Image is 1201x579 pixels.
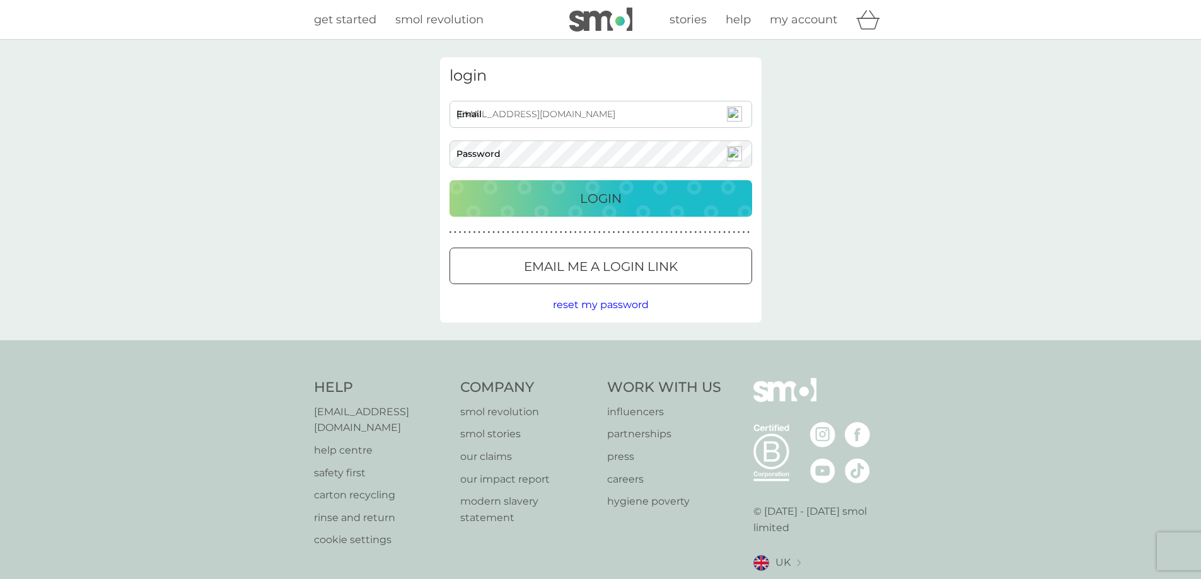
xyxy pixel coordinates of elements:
p: ● [646,229,649,236]
img: select a new location [797,559,801,566]
p: ● [704,229,707,236]
p: ● [565,229,567,236]
p: ● [516,229,519,236]
a: safety first [314,465,448,481]
img: visit the smol Tiktok page [845,458,870,483]
p: ● [502,229,504,236]
p: ● [627,229,630,236]
span: my account [770,13,837,26]
p: ● [617,229,620,236]
p: ● [450,229,452,236]
span: UK [775,554,791,571]
h4: Company [460,378,595,398]
a: help [726,11,751,29]
a: smol stories [460,426,595,442]
p: ● [579,229,581,236]
p: ● [622,229,625,236]
p: ● [709,229,711,236]
p: ● [675,229,678,236]
p: ● [531,229,533,236]
a: partnerships [607,426,721,442]
p: ● [497,229,500,236]
a: our claims [460,449,595,465]
p: ● [560,229,562,236]
img: visit the smol Instagram page [810,422,835,447]
span: help [726,13,751,26]
p: ● [521,229,524,236]
button: Login [450,180,752,217]
a: smol revolution [460,404,595,420]
p: ● [478,229,480,236]
span: smol revolution [395,13,484,26]
a: stories [670,11,707,29]
a: rinse and return [314,510,448,526]
p: ● [680,229,683,236]
p: ● [608,229,610,236]
p: © [DATE] - [DATE] smol limited [753,503,888,536]
p: ● [733,229,735,236]
p: press [607,449,721,465]
p: ● [723,229,726,236]
p: ● [526,229,529,236]
img: visit the smol Facebook page [845,422,870,447]
a: get started [314,11,376,29]
a: help centre [314,442,448,459]
p: ● [569,229,572,236]
p: ● [589,229,591,236]
p: ● [488,229,490,236]
p: ● [613,229,615,236]
p: ● [593,229,596,236]
div: basket [856,7,888,32]
h4: Work With Us [607,378,721,398]
p: Email me a login link [524,256,678,277]
button: reset my password [553,297,649,313]
p: ● [728,229,731,236]
a: my account [770,11,837,29]
p: ● [685,229,687,236]
a: modern slavery statement [460,493,595,525]
a: influencers [607,404,721,420]
span: reset my password [553,299,649,311]
img: npw-badge-icon-locked.svg [727,106,742,122]
p: ● [540,229,543,236]
p: ● [463,229,466,236]
p: ● [670,229,673,236]
p: Login [580,188,622,209]
p: ● [492,229,495,236]
p: ● [738,229,740,236]
a: careers [607,471,721,488]
p: ● [598,229,601,236]
p: ● [719,229,721,236]
a: hygiene poverty [607,493,721,510]
img: npw-badge-icon-locked.svg [727,146,742,161]
a: cookie settings [314,532,448,548]
p: ● [584,229,586,236]
p: ● [555,229,557,236]
p: ● [699,229,702,236]
a: [EMAIL_ADDRESS][DOMAIN_NAME] [314,404,448,436]
p: ● [512,229,514,236]
p: ● [454,229,456,236]
p: ● [661,229,663,236]
p: ● [536,229,538,236]
a: our impact report [460,471,595,488]
a: smol revolution [395,11,484,29]
img: visit the smol Youtube page [810,458,835,483]
p: ● [468,229,471,236]
p: ● [743,229,745,236]
p: ● [632,229,634,236]
p: ● [603,229,606,236]
p: ● [656,229,658,236]
p: ● [651,229,654,236]
h3: login [450,67,752,85]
